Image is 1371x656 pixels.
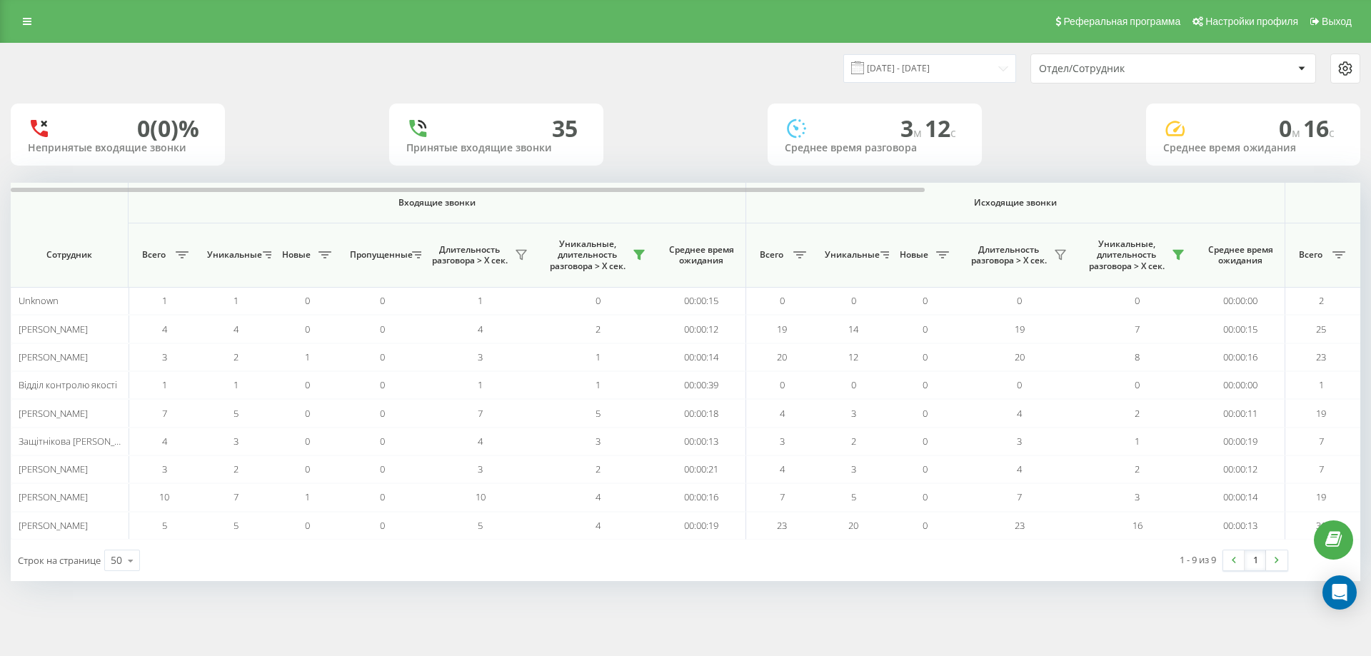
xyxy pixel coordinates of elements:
[596,407,601,420] span: 5
[1015,519,1025,532] span: 23
[1196,483,1285,511] td: 00:00:14
[478,463,483,475] span: 3
[596,350,601,363] span: 1
[1207,244,1274,266] span: Среднее время ожидания
[785,142,965,154] div: Среднее время разговора
[1319,378,1324,391] span: 1
[1196,287,1285,315] td: 00:00:00
[552,115,578,142] div: 35
[546,238,628,272] span: Уникальные, длительность разговора > Х сек.
[1135,294,1140,307] span: 0
[1322,575,1357,610] div: Open Intercom Messenger
[233,519,238,532] span: 5
[925,113,956,143] span: 12
[1329,125,1335,141] span: c
[1135,407,1140,420] span: 2
[668,244,735,266] span: Среднее время ожидания
[305,463,310,475] span: 0
[851,378,856,391] span: 0
[137,115,199,142] div: 0 (0)%
[1322,16,1352,27] span: Выход
[1017,378,1022,391] span: 0
[780,197,1252,208] span: Исходящие звонки
[19,435,142,448] span: Защітнікова [PERSON_NAME]
[476,490,486,503] span: 10
[233,435,238,448] span: 3
[233,490,238,503] span: 7
[19,323,88,335] span: [PERSON_NAME]
[19,294,59,307] span: Unknown
[23,249,116,261] span: Сотрудник
[1135,490,1140,503] span: 3
[380,378,385,391] span: 0
[848,519,858,532] span: 20
[596,323,601,335] span: 2
[848,323,858,335] span: 14
[825,249,876,261] span: Уникальные
[1017,294,1022,307] span: 0
[1015,350,1025,363] span: 20
[1180,552,1216,567] div: 1 - 9 из 9
[777,323,787,335] span: 19
[896,249,932,261] span: Новые
[278,249,314,261] span: Новые
[1316,490,1326,503] span: 19
[596,519,601,532] span: 4
[18,554,101,567] span: Строк на странице
[1135,323,1140,335] span: 7
[380,407,385,420] span: 0
[596,490,601,503] span: 4
[380,463,385,475] span: 0
[777,350,787,363] span: 20
[780,463,785,475] span: 4
[657,287,746,315] td: 00:00:15
[913,125,925,141] span: м
[162,463,167,475] span: 3
[1163,142,1343,154] div: Среднее время ожидания
[19,519,88,532] span: [PERSON_NAME]
[162,378,167,391] span: 1
[596,378,601,391] span: 1
[350,249,408,261] span: Пропущенные
[305,294,310,307] span: 0
[380,435,385,448] span: 0
[1205,16,1298,27] span: Настройки профиля
[923,323,928,335] span: 0
[657,315,746,343] td: 00:00:12
[111,553,122,567] div: 50
[1196,512,1285,540] td: 00:00:13
[380,294,385,307] span: 0
[478,519,483,532] span: 5
[136,249,171,261] span: Всего
[923,435,928,448] span: 0
[380,519,385,532] span: 0
[900,113,925,143] span: 3
[478,350,483,363] span: 3
[780,378,785,391] span: 0
[1017,435,1022,448] span: 3
[1135,378,1140,391] span: 0
[428,244,511,266] span: Длительность разговора > Х сек.
[923,378,928,391] span: 0
[657,343,746,371] td: 00:00:14
[596,294,601,307] span: 0
[19,378,117,391] span: Відділ контролю якості
[596,463,601,475] span: 2
[1279,113,1303,143] span: 0
[950,125,956,141] span: c
[1063,16,1180,27] span: Реферальная программа
[657,371,746,399] td: 00:00:39
[1292,249,1328,261] span: Всего
[1319,463,1324,475] span: 7
[1319,294,1324,307] span: 2
[1303,113,1335,143] span: 16
[380,490,385,503] span: 0
[207,249,258,261] span: Уникальные
[657,455,746,483] td: 00:00:21
[478,378,483,391] span: 1
[305,407,310,420] span: 0
[777,519,787,532] span: 23
[1196,315,1285,343] td: 00:00:15
[851,407,856,420] span: 3
[380,323,385,335] span: 0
